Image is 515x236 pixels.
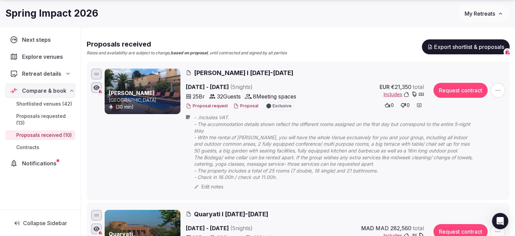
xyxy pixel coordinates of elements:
span: 32 Guests [217,92,241,101]
a: Notifications [5,156,75,170]
span: Compare & book [22,87,66,95]
span: MAD 282,560 [375,224,411,232]
span: [DATE] - [DATE] [186,83,305,91]
div: (30 min) [109,104,179,110]
span: ( 5 night s ) [230,84,253,90]
a: Explore venues [5,50,75,64]
span: 0 [391,102,394,109]
span: - .Includes VAT. - The accommodation details shown reflect the different rooms assigned on the fi... [194,114,489,181]
button: Proposal request [186,103,228,109]
p: Rates and availability are subject to change, , until contracted and signed by all parties [87,50,287,56]
span: Next steps [22,36,53,44]
span: Notifications [22,159,59,167]
span: [PERSON_NAME] I [DATE]-[DATE] [194,69,293,77]
span: Proposals received (10) [16,132,72,139]
strong: based on proposal [171,50,208,55]
span: MAD [361,224,374,232]
button: Proposal [233,103,258,109]
h2: Proposals received [87,39,287,49]
button: Request contract [433,83,488,98]
button: Export shortlist & proposals [422,39,510,54]
p: [GEOGRAPHIC_DATA] [109,97,179,104]
div: Edit notes [194,183,489,190]
span: EUR [380,83,390,91]
button: My Retreats [458,5,510,22]
button: 0 [383,101,396,110]
span: Collapse Sidebar [23,220,67,226]
button: Collapse Sidebar [5,216,75,231]
span: Explore venues [22,53,66,61]
span: total [413,83,424,91]
span: 8 Meeting spaces [253,92,296,101]
span: €21,350 [391,83,411,91]
span: My Retreats [465,10,495,17]
span: Exclusive [273,104,292,108]
a: Contracts [5,143,75,152]
a: Proposals requested (13) [5,111,75,128]
span: Shortlisted venues (42) [16,101,72,107]
span: Quaryati I [DATE]-[DATE] [194,210,268,218]
span: Retreat details [22,70,61,78]
h1: Spring Impact 2026 [5,7,98,20]
a: [PERSON_NAME] [109,90,155,96]
span: 25 Br [193,92,205,101]
span: [DATE] - [DATE] [186,224,305,232]
a: Proposals received (10) [5,130,75,140]
div: Open Intercom Messenger [492,213,508,229]
button: Includes [384,91,424,98]
a: Shortlisted venues (42) [5,99,75,109]
button: 0 [399,101,412,110]
span: ( 5 night s ) [230,225,253,232]
span: Proposals requested (13) [16,113,72,126]
span: Contracts [16,144,39,151]
a: Next steps [5,33,75,47]
span: total [413,224,424,232]
span: 0 [407,102,410,109]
